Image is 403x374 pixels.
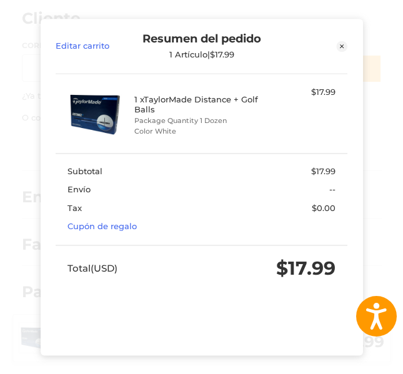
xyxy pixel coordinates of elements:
li: Package Quantity 1 Dozen [134,116,265,127]
span: Envío [67,185,91,195]
span: Total (USD) [67,263,117,275]
a: Cupón de regalo [67,221,137,231]
li: Color White [134,126,265,137]
div: 1 Artículo | $17.99 [129,49,275,59]
div: Resumen del pedido [129,32,275,60]
span: $0.00 [312,203,336,213]
h4: 1 x TaylorMade Distance + Golf Balls [134,94,265,115]
span: Subtotal [67,167,102,177]
span: -- [329,185,336,195]
span: Tax [67,203,82,213]
a: Editar carrito [56,32,129,60]
span: $17.99 [311,167,336,177]
span: $17.99 [276,257,336,280]
div: $17.99 [269,86,336,99]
